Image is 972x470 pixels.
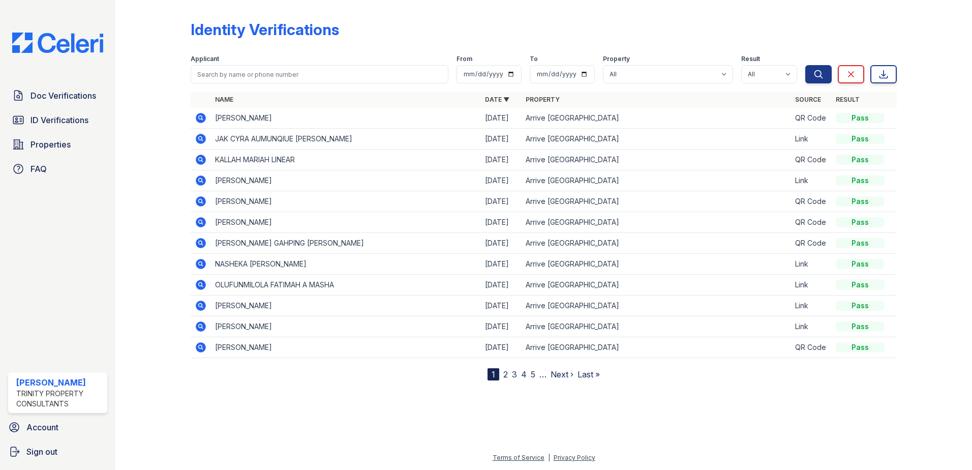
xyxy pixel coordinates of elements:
td: [DATE] [481,275,522,296]
div: Identity Verifications [191,20,339,39]
a: 3 [512,369,517,379]
td: [DATE] [481,254,522,275]
div: Pass [836,280,885,290]
a: Result [836,96,860,103]
td: Link [791,129,832,150]
div: Pass [836,196,885,207]
input: Search by name or phone number [191,65,448,83]
td: [DATE] [481,108,522,129]
td: Link [791,316,832,337]
label: Applicant [191,55,219,63]
td: [DATE] [481,212,522,233]
div: Pass [836,155,885,165]
td: Arrive [GEOGRAPHIC_DATA] [522,254,792,275]
td: QR Code [791,108,832,129]
td: QR Code [791,212,832,233]
div: Pass [836,134,885,144]
div: [PERSON_NAME] [16,376,103,389]
div: Pass [836,217,885,227]
td: Link [791,254,832,275]
td: Arrive [GEOGRAPHIC_DATA] [522,233,792,254]
td: [DATE] [481,316,522,337]
td: NASHEKA [PERSON_NAME] [211,254,481,275]
div: Pass [836,342,885,352]
span: Sign out [26,446,57,458]
td: QR Code [791,191,832,212]
td: Arrive [GEOGRAPHIC_DATA] [522,316,792,337]
a: Doc Verifications [8,85,107,106]
td: [PERSON_NAME] [211,316,481,337]
a: 2 [503,369,508,379]
a: 4 [521,369,527,379]
span: Doc Verifications [31,90,96,102]
a: Privacy Policy [554,454,595,461]
a: ID Verifications [8,110,107,130]
td: Arrive [GEOGRAPHIC_DATA] [522,129,792,150]
td: [PERSON_NAME] [211,337,481,358]
td: QR Code [791,337,832,358]
label: Result [741,55,760,63]
td: Arrive [GEOGRAPHIC_DATA] [522,108,792,129]
td: [DATE] [481,337,522,358]
span: FAQ [31,163,47,175]
a: 5 [531,369,535,379]
td: [PERSON_NAME] GAHPING [PERSON_NAME] [211,233,481,254]
div: Pass [836,301,885,311]
td: KALLAH MARIAH LINEAR [211,150,481,170]
a: Sign out [4,442,111,462]
a: Property [526,96,560,103]
label: Property [603,55,630,63]
div: Pass [836,113,885,123]
td: [PERSON_NAME] [211,212,481,233]
td: [DATE] [481,233,522,254]
td: Link [791,296,832,316]
td: [PERSON_NAME] [211,170,481,191]
a: Last » [578,369,600,379]
td: [PERSON_NAME] [211,191,481,212]
td: QR Code [791,150,832,170]
div: Trinity Property Consultants [16,389,103,409]
td: OLUFUNMILOLA FATIMAH A MASHA [211,275,481,296]
td: [PERSON_NAME] [211,296,481,316]
div: Pass [836,259,885,269]
div: 1 [488,368,499,380]
span: Account [26,421,58,433]
td: Link [791,275,832,296]
td: Arrive [GEOGRAPHIC_DATA] [522,212,792,233]
td: [DATE] [481,170,522,191]
div: | [548,454,550,461]
div: Pass [836,175,885,186]
td: Link [791,170,832,191]
a: Account [4,417,111,437]
a: Date ▼ [485,96,509,103]
a: FAQ [8,159,107,179]
div: Pass [836,321,885,332]
img: CE_Logo_Blue-a8612792a0a2168367f1c8372b55b34899dd931a85d93a1a3d3e32e68fde9ad4.png [4,33,111,53]
td: Arrive [GEOGRAPHIC_DATA] [522,275,792,296]
td: Arrive [GEOGRAPHIC_DATA] [522,191,792,212]
div: Pass [836,238,885,248]
td: Arrive [GEOGRAPHIC_DATA] [522,296,792,316]
td: Arrive [GEOGRAPHIC_DATA] [522,150,792,170]
td: JAK CYRA AUMUNQIUE [PERSON_NAME] [211,129,481,150]
a: Next › [551,369,573,379]
a: Properties [8,134,107,155]
a: Name [215,96,233,103]
a: Source [795,96,821,103]
td: [PERSON_NAME] [211,108,481,129]
span: … [539,368,546,380]
td: QR Code [791,233,832,254]
td: Arrive [GEOGRAPHIC_DATA] [522,170,792,191]
label: To [530,55,538,63]
a: Terms of Service [493,454,544,461]
td: [DATE] [481,129,522,150]
td: [DATE] [481,296,522,316]
td: [DATE] [481,191,522,212]
span: Properties [31,138,71,151]
td: [DATE] [481,150,522,170]
span: ID Verifications [31,114,88,126]
td: Arrive [GEOGRAPHIC_DATA] [522,337,792,358]
label: From [457,55,472,63]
